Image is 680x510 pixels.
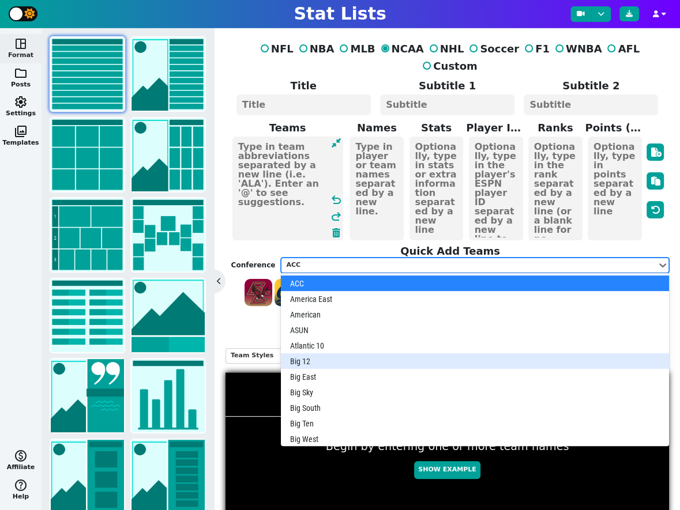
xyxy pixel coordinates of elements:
[375,78,519,93] label: Subtitle 1
[132,37,205,111] img: list with image
[232,78,375,93] label: Title
[281,384,669,400] div: Big Sky
[231,260,276,270] label: Conference
[329,210,343,224] span: redo
[466,120,525,135] label: Player ID/Image URL
[340,44,348,52] input: MLB
[255,41,294,56] label: NFL
[525,120,585,135] label: Ranks
[281,291,669,307] div: America East
[585,120,644,135] label: Points (< 8 teams)
[14,37,28,51] span: space_dashboard
[281,415,669,431] div: Big Ten
[407,120,466,135] label: Stats
[550,41,602,56] label: WNBA
[231,351,295,361] div: Team Styles
[281,353,669,369] div: Big 12
[281,307,669,322] div: American
[424,41,464,56] label: NHL
[430,44,438,52] input: NHL
[602,41,640,56] label: AFL
[281,431,669,447] div: Big West
[281,322,669,338] div: ASUN
[299,44,307,52] input: NBA
[14,95,28,109] span: settings
[375,41,424,56] label: NCAA
[281,400,669,415] div: Big South
[132,198,205,271] img: bracket
[231,245,670,258] h4: Quick Add Teams
[132,279,205,352] img: matchup
[294,41,335,56] label: NBA
[334,41,375,56] label: MLB
[286,260,652,270] div: ACC
[132,118,205,191] img: grid with image
[132,359,205,432] img: chart
[607,44,615,52] input: AFL
[51,198,124,271] img: tier
[14,478,28,492] span: help
[525,44,533,52] input: F1
[381,44,389,52] input: NCAA
[329,193,343,207] span: undo
[464,41,519,56] label: Soccer
[469,44,478,52] input: Soccer
[226,439,669,484] div: Begin by entering one or more team names
[51,359,124,432] img: news/quote
[261,44,269,52] input: NFL
[51,37,124,111] img: list
[519,41,550,56] label: F1
[14,66,28,80] span: folder
[228,120,347,135] label: Teams
[555,44,563,52] input: WNBA
[414,461,480,479] button: Show Example
[51,118,124,191] img: grid
[51,279,124,352] img: scores
[423,62,431,70] input: Custom
[417,58,477,74] label: Custom
[281,275,669,291] div: ACC
[281,338,669,353] div: Atlantic 10
[281,369,669,384] div: Big East
[519,78,663,93] label: Subtitle 2
[14,124,28,138] span: photo_library
[294,3,386,24] h1: Stat Lists
[14,449,28,463] span: monetization_on
[347,120,407,135] label: Names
